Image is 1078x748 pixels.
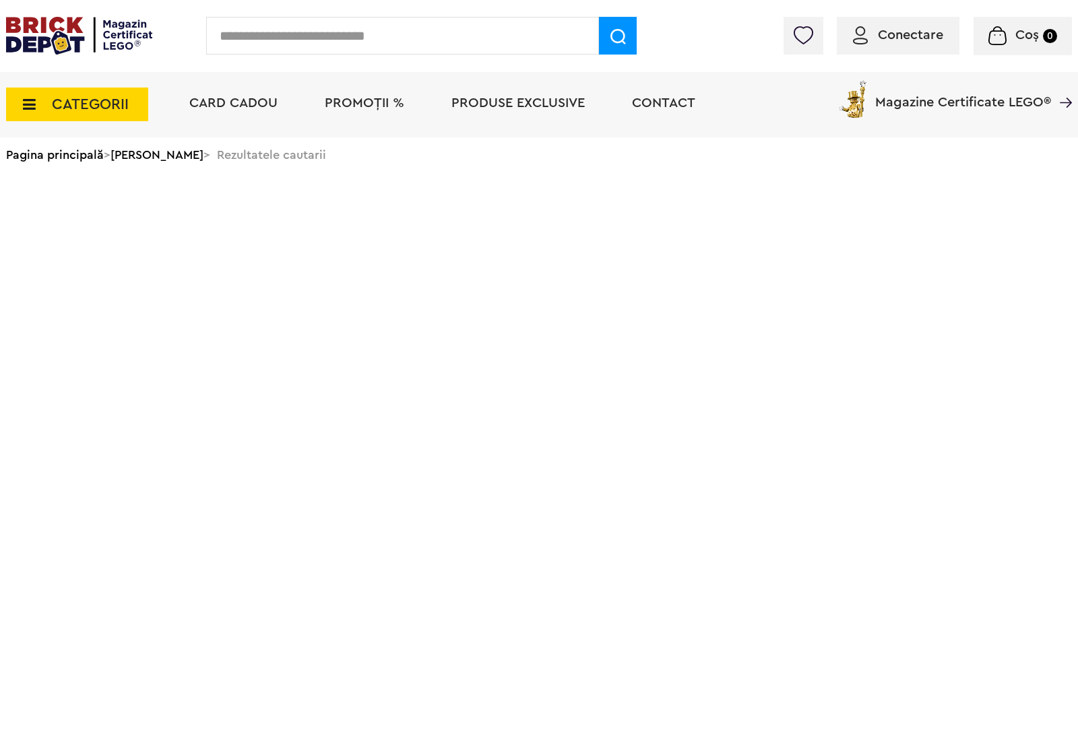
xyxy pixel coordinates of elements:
span: CATEGORII [52,97,129,112]
a: Magazine Certificate LEGO® [1051,78,1072,92]
a: Pagina principală [6,149,104,161]
span: Coș [1015,28,1039,42]
a: PROMOȚII % [325,96,404,110]
a: Conectare [853,28,943,42]
a: [PERSON_NAME] [110,149,203,161]
span: Magazine Certificate LEGO® [875,78,1051,109]
a: Contact [632,96,695,110]
a: Card Cadou [189,96,278,110]
small: 0 [1043,29,1057,43]
span: Conectare [878,28,943,42]
a: Produse exclusive [451,96,585,110]
div: > > Rezultatele cautarii [6,137,1072,172]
